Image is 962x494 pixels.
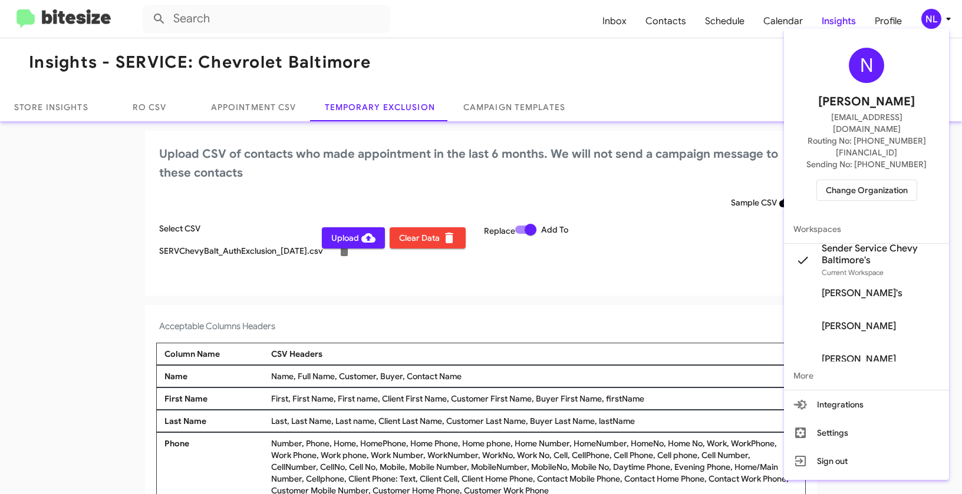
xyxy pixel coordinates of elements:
span: [PERSON_NAME] [818,92,915,111]
span: More [784,362,949,390]
button: Settings [784,419,949,447]
span: [EMAIL_ADDRESS][DOMAIN_NAME] [798,111,935,135]
span: Sending No: [PHONE_NUMBER] [806,158,927,170]
button: Change Organization [816,180,917,201]
span: [PERSON_NAME] [822,353,896,365]
span: Routing No: [PHONE_NUMBER][FINANCIAL_ID] [798,135,935,158]
span: Current Workspace [822,268,884,277]
button: Sign out [784,447,949,475]
span: Sender Service Chevy Baltimore's [822,243,940,266]
span: [PERSON_NAME] [822,320,896,332]
span: [PERSON_NAME]'s [822,287,902,299]
span: Change Organization [826,180,908,200]
button: Integrations [784,390,949,419]
span: Workspaces [784,215,949,243]
div: N [849,48,884,83]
